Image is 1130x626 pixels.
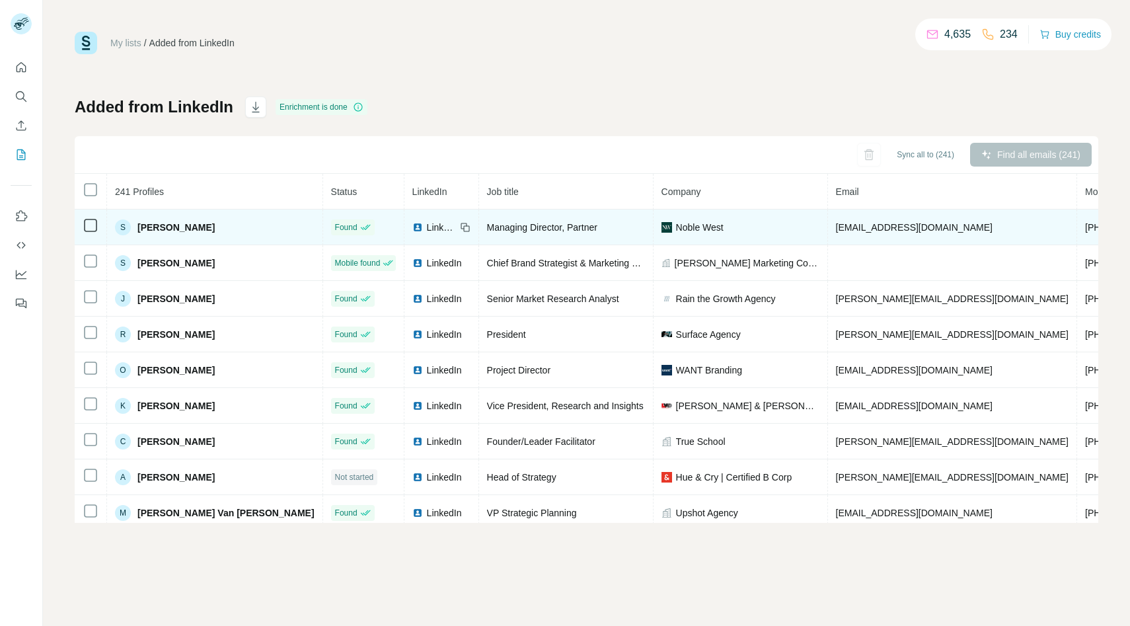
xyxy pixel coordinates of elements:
span: Surface Agency [676,328,741,341]
span: Job title [487,186,519,197]
div: O [115,362,131,378]
span: [PERSON_NAME] Marketing Consulting [675,256,819,270]
span: WANT Branding [676,364,742,377]
div: J [115,291,131,307]
div: C [115,434,131,450]
img: LinkedIn logo [412,472,423,483]
div: R [115,327,131,342]
span: Found [335,293,358,305]
a: My lists [110,38,141,48]
span: Mobile found [335,257,381,269]
span: Company [661,186,701,197]
span: Not started [335,471,374,483]
p: 4,635 [944,26,971,42]
span: Found [335,221,358,233]
img: LinkedIn logo [412,365,423,375]
span: Vice President, Research and Insights [487,401,644,411]
span: [PERSON_NAME] & [PERSON_NAME] Direct [676,399,819,412]
span: LinkedIn [427,328,462,341]
img: LinkedIn logo [412,329,423,340]
h1: Added from LinkedIn [75,97,233,118]
span: Project Director [487,365,550,375]
span: [PERSON_NAME] [137,364,215,377]
span: [PERSON_NAME] Van [PERSON_NAME] [137,506,315,520]
img: Surfe Logo [75,32,97,54]
span: [PERSON_NAME] [137,328,215,341]
span: [PERSON_NAME] [137,221,215,234]
span: Senior Market Research Analyst [487,293,619,304]
span: LinkedIn [412,186,447,197]
img: LinkedIn logo [412,508,423,518]
span: LinkedIn [427,506,462,520]
button: Buy credits [1039,25,1101,44]
span: Mobile [1085,186,1112,197]
span: [PERSON_NAME] [137,435,215,448]
img: LinkedIn logo [412,258,423,268]
span: Sync all to (241) [897,149,954,161]
span: Managing Director, Partner [487,222,597,233]
span: Found [335,436,358,448]
span: True School [676,435,726,448]
li: / [144,36,147,50]
img: LinkedIn logo [412,293,423,304]
span: Upshot Agency [676,506,738,520]
span: [EMAIL_ADDRESS][DOMAIN_NAME] [836,365,993,375]
span: [PERSON_NAME][EMAIL_ADDRESS][DOMAIN_NAME] [836,329,1069,340]
button: Feedback [11,292,32,315]
div: S [115,255,131,271]
img: company-logo [661,331,672,337]
img: company-logo [661,293,672,304]
p: 234 [1000,26,1018,42]
span: Noble West [676,221,724,234]
img: LinkedIn logo [412,436,423,447]
button: Search [11,85,32,108]
span: LinkedIn [427,221,456,234]
span: [PERSON_NAME] [137,292,215,305]
span: [PERSON_NAME] [137,399,215,412]
img: company-logo [661,222,672,233]
button: Dashboard [11,262,32,286]
span: LinkedIn [427,399,462,412]
img: company-logo [661,472,672,483]
img: company-logo [661,365,672,375]
span: Head of Strategy [487,472,556,483]
span: LinkedIn [427,364,462,377]
div: Enrichment is done [276,99,367,115]
img: LinkedIn logo [412,222,423,233]
div: M [115,505,131,521]
span: President [487,329,526,340]
span: Email [836,186,859,197]
span: Chief Brand Strategist & Marketing Consultant | [US_STATE], [GEOGRAPHIC_DATA]/REMOTE [487,258,879,268]
span: Status [331,186,358,197]
span: Found [335,329,358,340]
div: Added from LinkedIn [149,36,235,50]
span: [EMAIL_ADDRESS][DOMAIN_NAME] [836,222,993,233]
div: A [115,469,131,485]
button: Enrich CSV [11,114,32,137]
span: [PERSON_NAME][EMAIL_ADDRESS][DOMAIN_NAME] [836,293,1069,304]
span: [PERSON_NAME] [137,256,215,270]
button: Use Surfe API [11,233,32,257]
span: LinkedIn [427,435,462,448]
span: Found [335,507,358,519]
button: My lists [11,143,32,167]
button: Sync all to (241) [887,145,963,165]
span: LinkedIn [427,292,462,305]
span: 241 Profiles [115,186,164,197]
span: Founder/Leader Facilitator [487,436,595,447]
span: [PERSON_NAME][EMAIL_ADDRESS][DOMAIN_NAME] [836,472,1069,483]
span: Found [335,400,358,412]
button: Use Surfe on LinkedIn [11,204,32,228]
span: [PERSON_NAME][EMAIL_ADDRESS][DOMAIN_NAME] [836,436,1069,447]
span: [EMAIL_ADDRESS][DOMAIN_NAME] [836,508,993,518]
img: LinkedIn logo [412,401,423,411]
span: [EMAIL_ADDRESS][DOMAIN_NAME] [836,401,993,411]
div: S [115,219,131,235]
span: LinkedIn [427,256,462,270]
span: Hue & Cry | Certified B Corp [676,471,792,484]
img: company-logo [661,401,672,411]
span: VP Strategic Planning [487,508,577,518]
span: [PERSON_NAME] [137,471,215,484]
div: K [115,398,131,414]
span: Found [335,364,358,376]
